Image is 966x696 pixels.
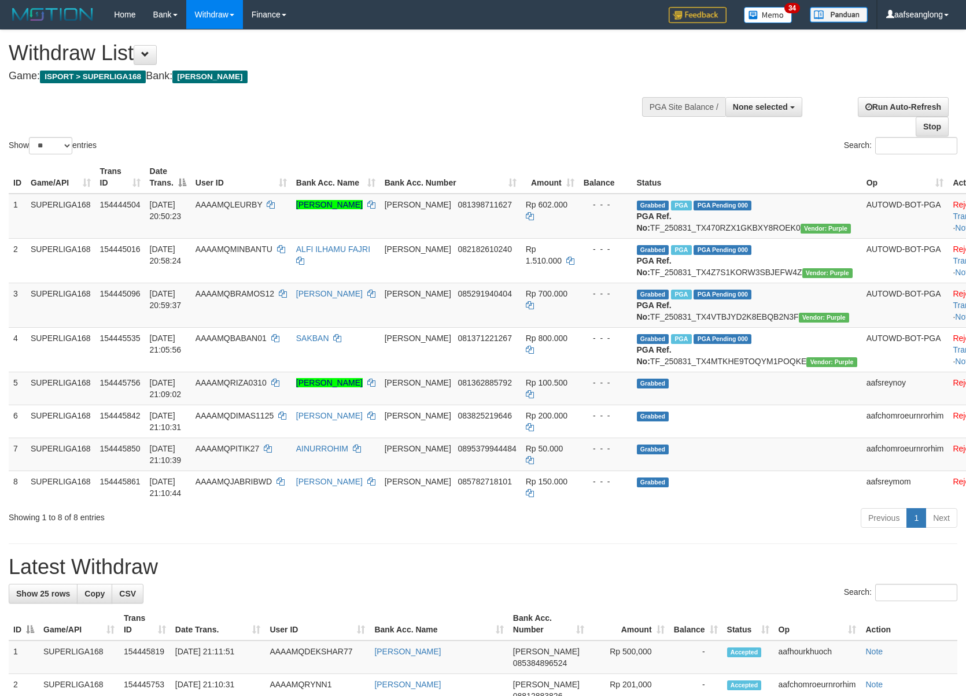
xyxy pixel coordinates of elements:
th: Op: activate to sort column ascending [862,161,949,194]
th: Date Trans.: activate to sort column descending [145,161,191,194]
th: Balance: activate to sort column ascending [669,608,722,641]
span: [PERSON_NAME] [385,289,451,298]
span: 154445096 [100,289,141,298]
td: aafsreymom [862,471,949,504]
div: - - - [584,443,628,454]
span: Copy 085291940404 to clipboard [458,289,512,298]
a: [PERSON_NAME] [296,200,363,209]
span: Rp 50.000 [526,444,563,453]
td: 1 [9,641,39,674]
div: - - - [584,410,628,421]
th: Bank Acc. Number: activate to sort column ascending [380,161,521,194]
span: 154445756 [100,378,141,387]
td: 154445819 [119,641,171,674]
span: PGA Pending [694,245,751,255]
a: Note [865,680,883,689]
a: [PERSON_NAME] [374,647,441,656]
span: 154445842 [100,411,141,420]
a: AINURROHIM [296,444,348,453]
a: 1 [906,508,926,528]
td: SUPERLIGA168 [26,438,95,471]
div: - - - [584,243,628,255]
a: SAKBAN [296,334,329,343]
span: AAAAMQPITIK27 [196,444,259,453]
a: Show 25 rows [9,584,78,604]
th: Bank Acc. Name: activate to sort column ascending [370,608,508,641]
td: AUTOWD-BOT-PGA [862,327,949,372]
span: Vendor URL: https://trx4.1velocity.biz [806,357,857,367]
td: TF_250831_TX470RZX1GKBXY8ROEK0 [632,194,862,239]
a: Run Auto-Refresh [858,97,949,117]
span: [PERSON_NAME] [385,444,451,453]
span: [PERSON_NAME] [385,245,451,254]
span: Vendor URL: https://trx4.1velocity.biz [801,224,851,234]
span: Rp 100.500 [526,378,567,387]
span: Accepted [727,680,762,690]
span: Rp 150.000 [526,477,567,486]
td: aafchomroeurnrorhim [862,438,949,471]
span: [DATE] 21:10:31 [150,411,182,432]
td: 5 [9,372,26,405]
span: AAAAMQLEURBY [196,200,263,209]
span: Copy [84,589,105,598]
span: Grabbed [637,379,669,388]
span: Vendor URL: https://trx4.1velocity.biz [802,268,853,278]
td: SUPERLIGA168 [39,641,119,674]
span: [DATE] 21:09:02 [150,378,182,399]
span: 154445016 [100,245,141,254]
span: Grabbed [637,334,669,344]
img: Button%20Memo.svg [744,7,792,23]
span: Marked by aafheankoy [671,334,691,344]
td: Rp 500,000 [589,641,669,674]
a: Previous [861,508,907,528]
b: PGA Ref. No: [637,256,672,277]
td: SUPERLIGA168 [26,471,95,504]
th: ID: activate to sort column descending [9,608,39,641]
th: Trans ID: activate to sort column ascending [119,608,171,641]
th: Game/API: activate to sort column ascending [26,161,95,194]
a: [PERSON_NAME] [296,477,363,486]
td: [DATE] 21:11:51 [171,641,266,674]
th: Game/API: activate to sort column ascending [39,608,119,641]
th: Balance [579,161,632,194]
span: Rp 1.510.000 [526,245,562,265]
input: Search: [875,137,957,154]
div: - - - [584,199,628,210]
span: AAAAMQRIZA0310 [196,378,267,387]
span: [PERSON_NAME] [513,680,580,689]
span: AAAAMQBABAN01 [196,334,267,343]
label: Search: [844,584,957,601]
td: SUPERLIGA168 [26,238,95,283]
td: TF_250831_TX4MTKHE9TOQYM1POQKE [632,327,862,372]
b: PGA Ref. No: [637,212,672,232]
td: SUPERLIGA168 [26,194,95,239]
a: CSV [112,584,143,604]
span: Grabbed [637,445,669,454]
td: aafhourkhuoch [774,641,861,674]
span: [DATE] 20:58:24 [150,245,182,265]
span: Copy 081362885792 to clipboard [458,378,512,387]
td: aafchomroeurnrorhim [862,405,949,438]
td: SUPERLIGA168 [26,372,95,405]
td: 8 [9,471,26,504]
span: [DATE] 21:05:56 [150,334,182,354]
th: Trans ID: activate to sort column ascending [95,161,145,194]
td: 2 [9,238,26,283]
td: 3 [9,283,26,327]
th: Date Trans.: activate to sort column ascending [171,608,266,641]
span: Marked by aafheankoy [671,245,691,255]
th: Bank Acc. Name: activate to sort column ascending [292,161,380,194]
span: [DATE] 21:10:44 [150,477,182,498]
img: panduan.png [810,7,868,23]
div: - - - [584,476,628,487]
span: PGA Pending [694,201,751,210]
span: Copy 081398711627 to clipboard [458,200,512,209]
select: Showentries [29,137,72,154]
th: Status: activate to sort column ascending [722,608,774,641]
td: 7 [9,438,26,471]
h4: Game: Bank: [9,71,632,82]
span: 154445535 [100,334,141,343]
td: SUPERLIGA168 [26,283,95,327]
span: Accepted [727,647,762,657]
th: Amount: activate to sort column ascending [521,161,579,194]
